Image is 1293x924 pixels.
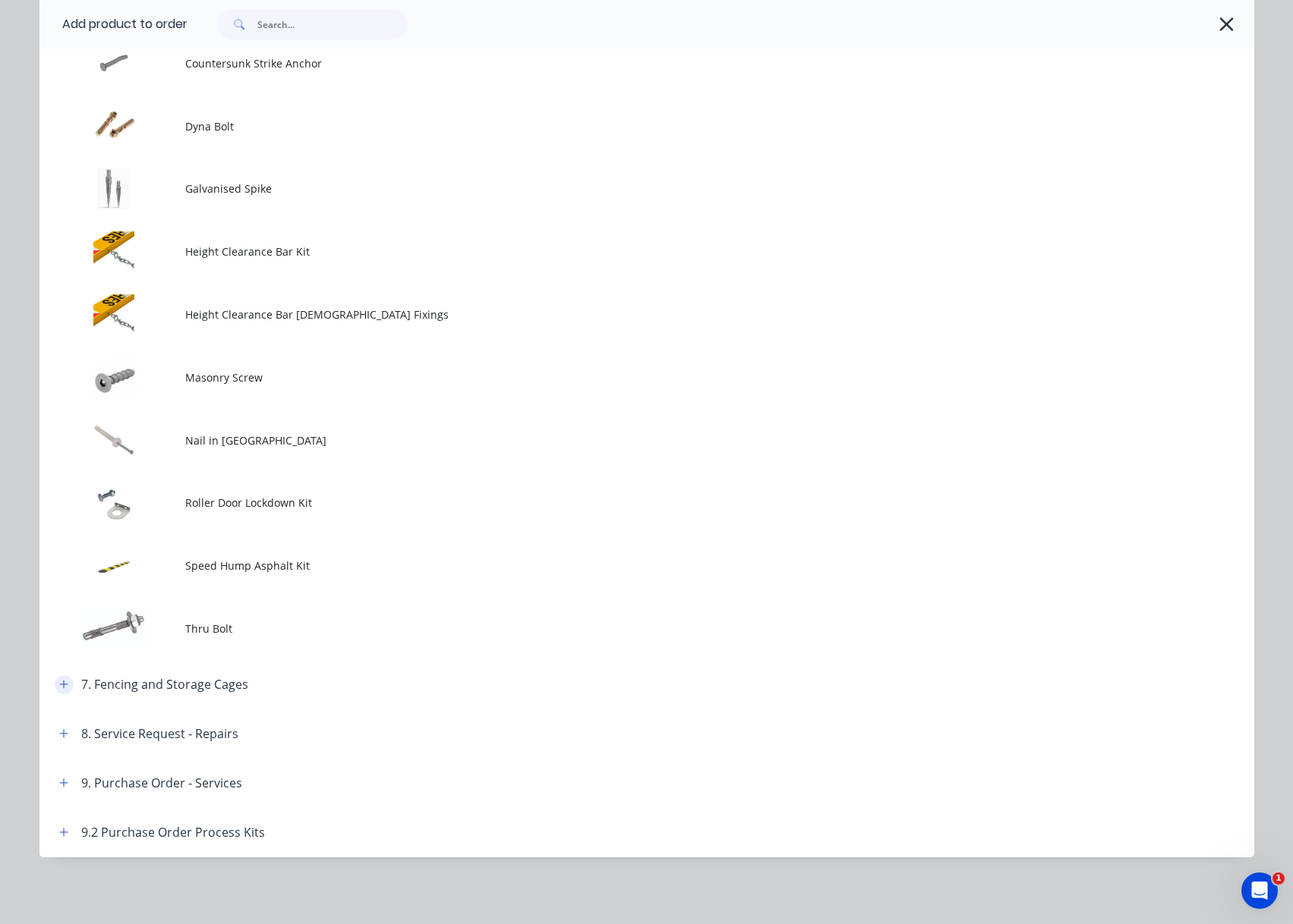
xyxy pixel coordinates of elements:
span: Height Clearance Bar [DEMOGRAPHIC_DATA] Fixings [185,306,1040,322]
span: Thru Bolt [185,621,1040,636]
input: Search... [257,9,408,39]
span: Speed Hump Asphalt Kit [185,558,1040,574]
div: 7. Fencing and Storage Cages [81,675,248,693]
span: Nail in [GEOGRAPHIC_DATA] [185,432,1040,448]
span: Countersunk Strike Anchor [185,55,1040,71]
span: Galvanised Spike [185,181,1040,196]
div: 9. Purchase Order - Services [81,774,242,792]
span: Dyna Bolt [185,118,1040,134]
span: Roller Door Lockdown Kit [185,495,1040,511]
span: Masonry Screw [185,369,1040,385]
div: 8. Service Request - Repairs [81,724,238,743]
iframe: Intercom live chat [1241,872,1278,909]
div: 9.2 Purchase Order Process Kits [81,823,265,841]
span: Height Clearance Bar Kit [185,244,1040,259]
span: 1 [1273,872,1285,885]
